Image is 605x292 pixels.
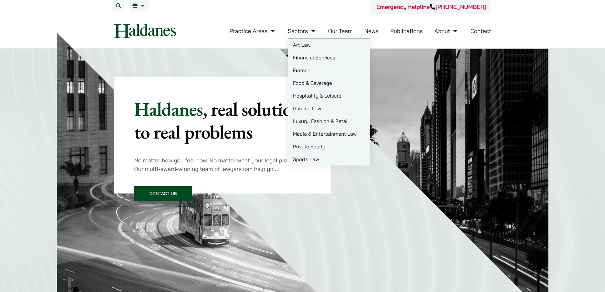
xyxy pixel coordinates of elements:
[288,127,370,140] a: Media & Entertainment Law
[364,27,379,35] a: News
[288,89,370,102] a: Hospitality & Leisure
[328,27,353,35] a: Our Team
[288,51,370,64] a: Financial Services
[288,153,370,166] a: Sports Law
[376,3,486,10] a: Emergency helpline[PHONE_NUMBER]
[288,64,370,77] a: Fintech
[288,77,370,89] a: Food & Beverage
[134,186,192,201] a: Contact Us
[288,140,370,153] a: Private Equity
[132,3,146,8] a: EN
[230,27,276,35] a: Practice Areas
[134,156,311,173] p: No matter how you feel now. No matter what your legal problem is. Our multi-award-winning team of...
[134,97,308,144] mark: , real solutions to real problems
[288,38,370,51] a: Art Law
[134,98,311,143] p: Haldanes
[288,27,316,35] a: Sectors
[470,27,491,35] a: Contact
[114,24,176,38] img: Logo of Haldanes
[434,27,459,35] a: About
[390,27,423,35] a: Publications
[288,102,370,115] a: Gaming Law
[288,115,370,127] a: Luxury, Fashion & Retail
